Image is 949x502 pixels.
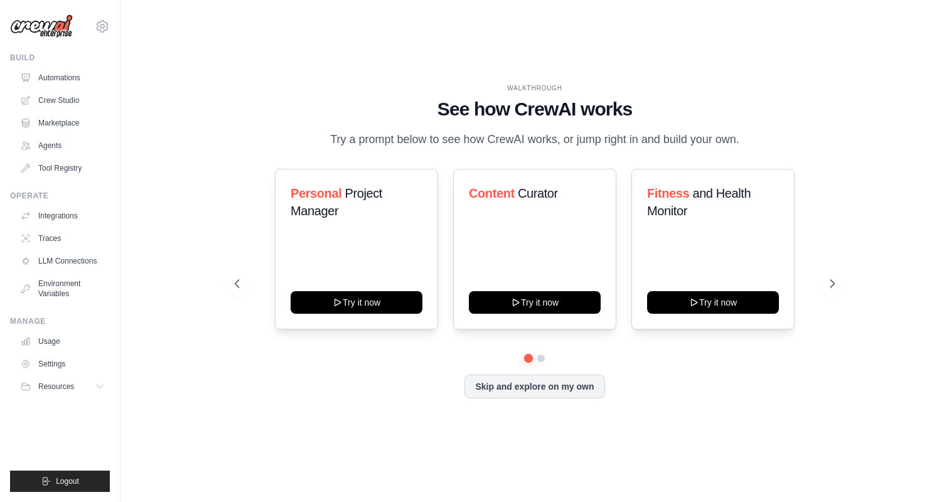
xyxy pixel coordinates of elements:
a: Tool Registry [15,158,110,178]
p: Try a prompt below to see how CrewAI works, or jump right in and build your own. [324,131,746,149]
a: Agents [15,136,110,156]
div: Manage [10,316,110,326]
a: Settings [15,354,110,374]
span: Content [469,186,515,200]
a: Automations [15,68,110,88]
img: Logo [10,14,73,38]
button: Try it now [647,291,779,314]
button: Skip and explore on my own [464,375,604,398]
button: Try it now [469,291,601,314]
button: Resources [15,376,110,397]
a: Marketplace [15,113,110,133]
span: Resources [38,382,74,392]
a: Traces [15,228,110,248]
button: Try it now [291,291,422,314]
span: Fitness [647,186,689,200]
h1: See how CrewAI works [235,98,835,120]
a: Integrations [15,206,110,226]
a: Usage [15,331,110,351]
span: Personal [291,186,341,200]
span: Project Manager [291,186,382,218]
button: Logout [10,471,110,492]
div: Build [10,53,110,63]
span: Logout [56,476,79,486]
div: WALKTHROUGH [235,83,835,93]
span: Curator [518,186,558,200]
a: Crew Studio [15,90,110,110]
a: Environment Variables [15,274,110,304]
div: Operate [10,191,110,201]
a: LLM Connections [15,251,110,271]
span: and Health Monitor [647,186,751,218]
